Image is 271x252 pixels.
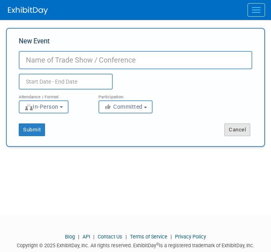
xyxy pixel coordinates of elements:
[169,234,174,240] span: |
[98,234,122,240] a: Contact Us
[130,234,167,240] a: Terms of Service
[8,7,48,15] img: ExhibitDay
[247,3,265,17] button: Menu
[91,234,96,240] span: |
[19,51,252,69] input: Name of Trade Show / Conference
[19,123,45,136] button: Submit
[19,100,69,113] button: In-Person
[224,123,250,136] button: Cancel
[82,234,90,240] a: API
[98,100,153,113] button: Committed
[156,242,159,246] sup: ®
[24,104,59,110] span: In-Person
[98,90,166,100] div: Participation:
[19,90,86,100] div: Attendance / Format:
[76,234,81,240] span: |
[104,104,143,110] span: Committed
[175,234,206,240] a: Privacy Policy
[65,234,75,240] a: Blog
[19,37,50,49] label: New Event
[19,74,113,90] input: Start Date - End Date
[124,234,129,240] span: |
